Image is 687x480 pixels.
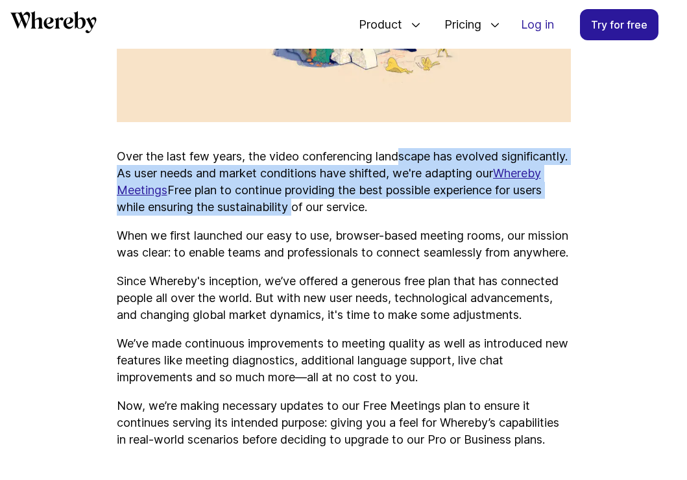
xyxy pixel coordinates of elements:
p: We’ve made continuous improvements to meeting quality as well as introduced new features like mee... [117,335,571,386]
p: Now, we’re making necessary updates to our Free Meetings plan to ensure it continues serving its ... [117,398,571,448]
span: Product [346,3,405,46]
p: When we first launched our easy to use, browser-based meeting rooms, our mission was clear: to en... [117,227,571,261]
a: Try for free [580,9,658,40]
a: Log in [511,10,564,40]
a: Whereby [10,11,97,38]
svg: Whereby [10,11,97,33]
span: Pricing [431,3,485,46]
p: Over the last few years, the video conferencing landscape has evolved significantly. As user need... [117,148,571,216]
p: Since Whereby's inception, we’ve offered a generous free plan that has connected people all over ... [117,273,571,323]
a: Whereby Meetings [117,166,541,197]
